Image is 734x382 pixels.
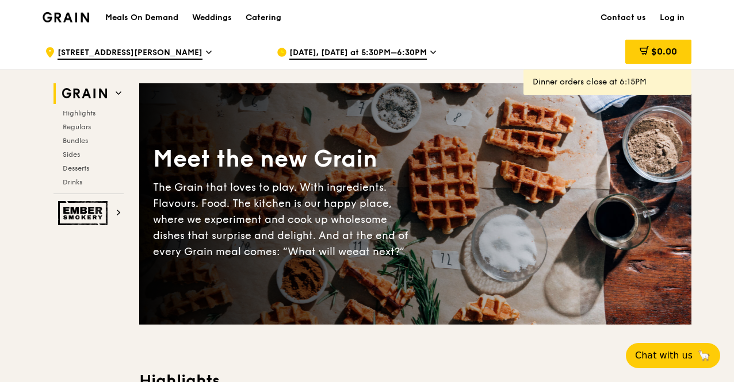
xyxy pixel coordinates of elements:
h1: Meals On Demand [105,12,178,24]
a: Catering [239,1,288,35]
span: Regulars [63,123,91,131]
div: Dinner orders close at 6:15PM [533,76,682,88]
img: Ember Smokery web logo [58,201,111,225]
div: Catering [246,1,281,35]
span: [STREET_ADDRESS][PERSON_NAME] [58,47,202,60]
span: 🦙 [697,349,711,362]
span: Bundles [63,137,88,145]
button: Chat with us🦙 [626,343,720,368]
div: The Grain that loves to play. With ingredients. Flavours. Food. The kitchen is our happy place, w... [153,179,415,260]
span: eat next?” [353,245,404,258]
span: $0.00 [651,46,677,57]
div: Meet the new Grain [153,144,415,175]
span: Highlights [63,109,95,117]
span: Desserts [63,164,89,172]
span: [DATE], [DATE] at 5:30PM–6:30PM [289,47,427,60]
img: Grain [43,12,89,22]
a: Weddings [185,1,239,35]
span: Chat with us [635,349,693,362]
a: Log in [653,1,691,35]
span: Sides [63,151,80,159]
div: Weddings [192,1,232,35]
a: Contact us [594,1,653,35]
span: Drinks [63,178,82,186]
img: Grain web logo [58,83,111,104]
